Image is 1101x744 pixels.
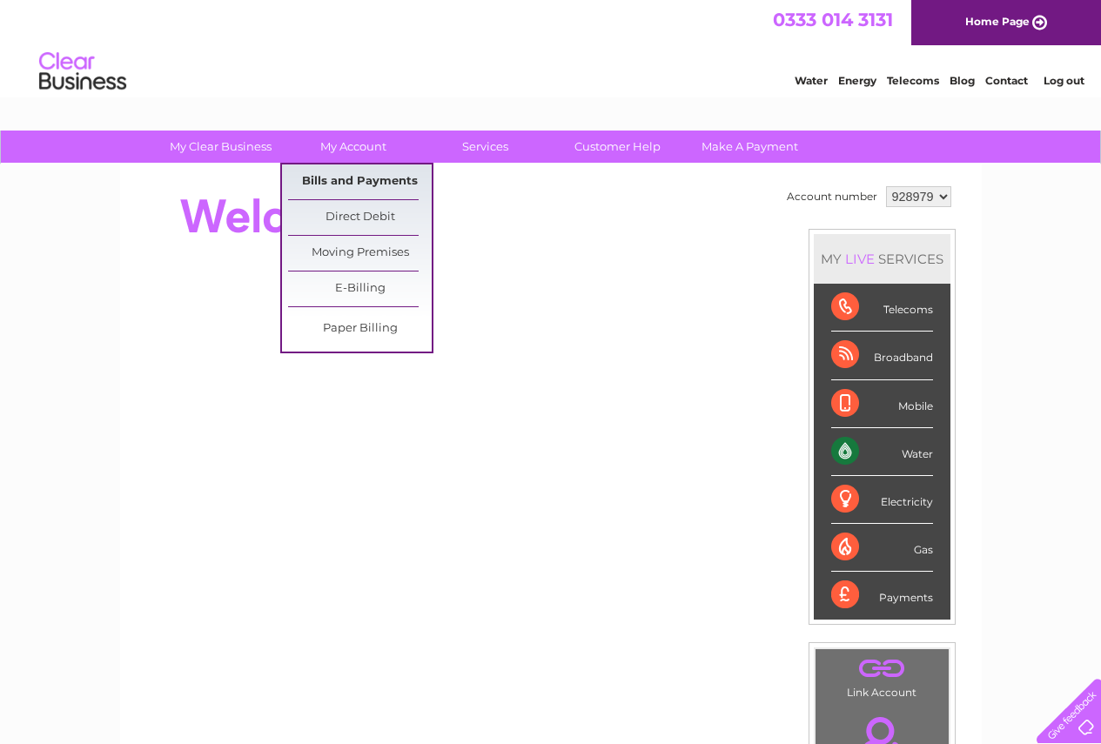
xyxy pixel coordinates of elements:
[281,131,425,163] a: My Account
[38,45,127,98] img: logo.png
[831,332,933,379] div: Broadband
[814,234,950,284] div: MY SERVICES
[288,236,432,271] a: Moving Premises
[140,10,963,84] div: Clear Business is a trading name of Verastar Limited (registered in [GEOGRAPHIC_DATA] No. 3667643...
[831,428,933,476] div: Water
[815,648,950,703] td: Link Account
[288,312,432,346] a: Paper Billing
[773,9,893,30] a: 0333 014 3131
[820,654,944,684] a: .
[831,284,933,332] div: Telecoms
[288,164,432,199] a: Bills and Payments
[842,251,878,267] div: LIVE
[782,182,882,211] td: Account number
[1044,74,1084,87] a: Log out
[546,131,689,163] a: Customer Help
[985,74,1028,87] a: Contact
[831,572,933,619] div: Payments
[149,131,292,163] a: My Clear Business
[831,380,933,428] div: Mobile
[288,271,432,306] a: E-Billing
[413,131,557,163] a: Services
[795,74,828,87] a: Water
[950,74,975,87] a: Blog
[887,74,939,87] a: Telecoms
[838,74,876,87] a: Energy
[831,524,933,572] div: Gas
[831,476,933,524] div: Electricity
[678,131,822,163] a: Make A Payment
[288,200,432,235] a: Direct Debit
